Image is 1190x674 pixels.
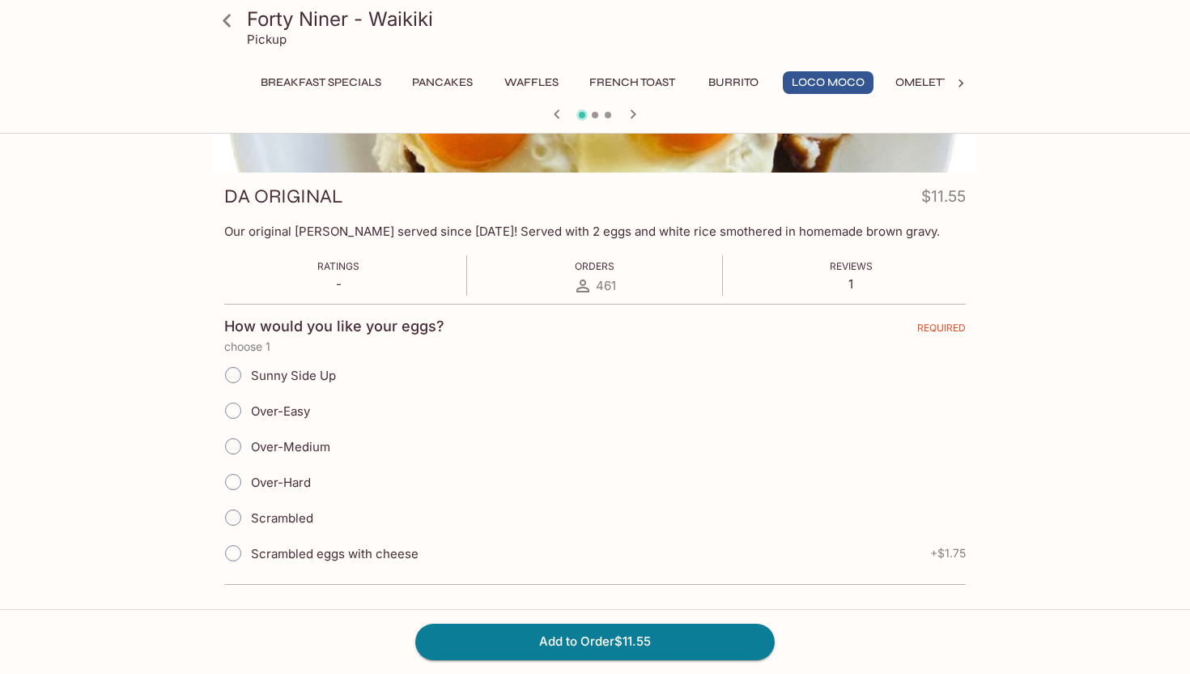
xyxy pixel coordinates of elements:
p: 1 [830,276,873,292]
p: - [317,276,359,292]
span: Scrambled [251,510,313,526]
span: REQUIRED [917,322,966,340]
span: 461 [596,278,616,293]
button: Omelettes [886,71,971,94]
button: Loco Moco [783,71,873,94]
button: Add to Order$11.55 [415,624,775,659]
h4: How would you like your eggs? [224,318,444,335]
span: Ratings [317,260,359,272]
span: + $1.75 [930,547,966,560]
span: Over-Hard [251,475,311,490]
button: Pancakes [403,71,482,94]
p: Our original [PERSON_NAME] served since [DATE]! Served with 2 eggs and white rice smothered in ho... [224,224,966,239]
span: Reviews [830,260,873,272]
button: Breakfast Specials [252,71,390,94]
button: Waffles [495,71,567,94]
h3: DA ORIGINAL [224,184,343,209]
span: Orders [575,260,614,272]
span: Over-Medium [251,439,330,454]
p: choose 1 [224,340,966,353]
span: Scrambled eggs with cheese [251,546,419,561]
p: Pickup [247,32,287,47]
button: Burrito [697,71,770,94]
h4: $11.55 [921,184,966,215]
span: Sunny Side Up [251,368,336,383]
span: Over-Easy [251,403,310,419]
button: French Toast [580,71,684,94]
h3: Forty Niner - Waikiki [247,6,971,32]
